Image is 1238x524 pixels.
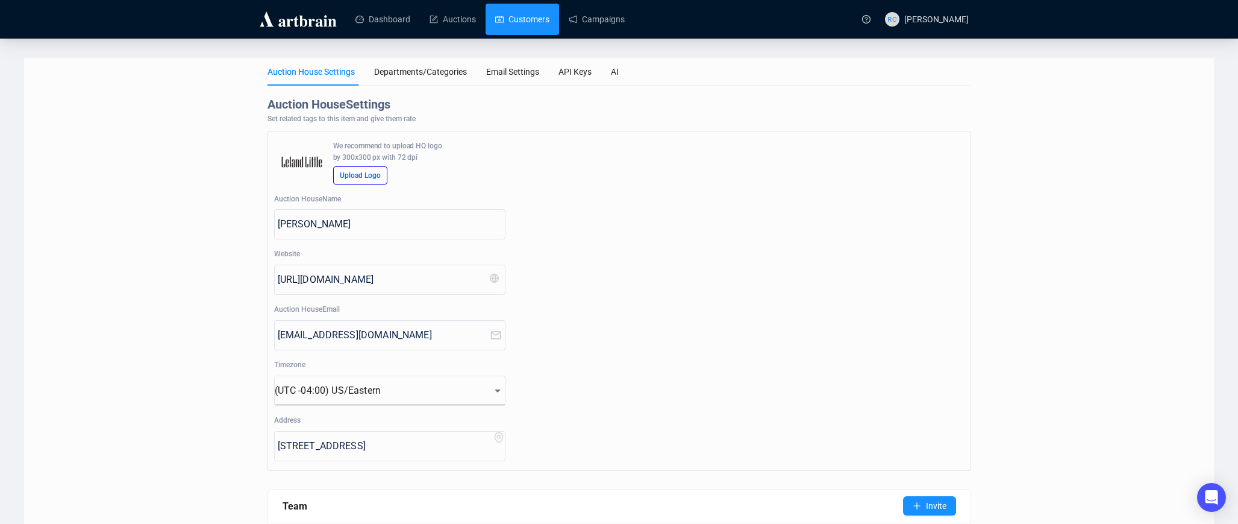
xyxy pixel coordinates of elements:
span: question-circle [862,15,871,24]
input: Address [278,437,436,456]
div: Website [274,248,506,263]
a: Dashboard [355,4,410,35]
a: Campaigns [569,4,625,35]
img: logo [258,10,339,29]
a: Customers [495,4,549,35]
div: Auction House Settings [267,95,971,113]
span: Invite [926,499,946,513]
div: AI [611,65,619,78]
div: Set related tags to this item and give them rate [267,113,971,131]
input: Auction House Email [278,326,490,345]
div: Departments/Categories [374,65,467,78]
input: Auction House name [278,215,505,234]
div: (UTC -04:00) US/Eastern [275,381,505,400]
div: Timezone [274,359,506,374]
a: Auctions [430,4,476,35]
div: Auction House Email [274,304,506,318]
div: Auction House Name [274,194,506,208]
div: Team [283,499,903,514]
button: Invite [903,496,956,516]
span: [PERSON_NAME] [904,14,969,24]
div: API Keys [558,65,592,78]
div: We recommend to upload HQ logo by 300x300 px with 72 dpi [333,140,451,166]
div: Email Settings [486,65,539,78]
div: Address [274,415,506,429]
img: e73b4077b714-LelandLittle.jpg [281,141,323,183]
div: Open Intercom Messenger [1197,483,1226,512]
span: plus [913,502,921,510]
div: Upload Logo [334,169,387,182]
button: Upload Logo [333,166,387,185]
span: RC [887,13,896,25]
div: Auction House Settings [267,65,355,78]
input: Website [278,270,490,289]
